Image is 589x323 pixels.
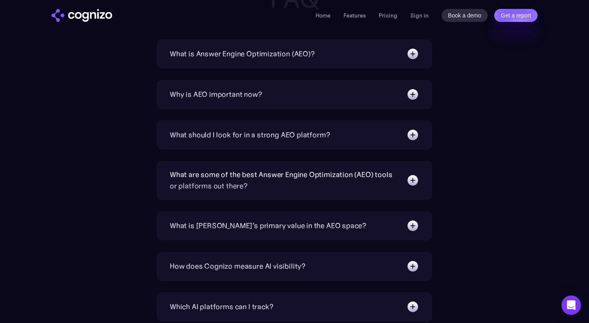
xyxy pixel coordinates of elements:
[170,129,330,141] div: What should I look for in a strong AEO platform?
[442,9,488,22] a: Book a demo
[170,48,315,60] div: What is Answer Engine Optimization (AEO)?
[170,89,262,100] div: Why is AEO important now?
[379,12,397,19] a: Pricing
[51,9,112,22] a: home
[170,301,273,312] div: Which AI platforms can I track?
[51,9,112,22] img: cognizo logo
[170,220,366,231] div: What is [PERSON_NAME]’s primary value in the AEO space?
[344,12,366,19] a: Features
[410,11,429,20] a: Sign in
[316,12,331,19] a: Home
[170,169,398,192] div: What are some of the best Answer Engine Optimization (AEO) tools or platforms out there?
[170,261,305,272] div: How does Cognizo measure AI visibility?
[561,295,581,315] div: Open Intercom Messenger
[494,9,538,22] a: Get a report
